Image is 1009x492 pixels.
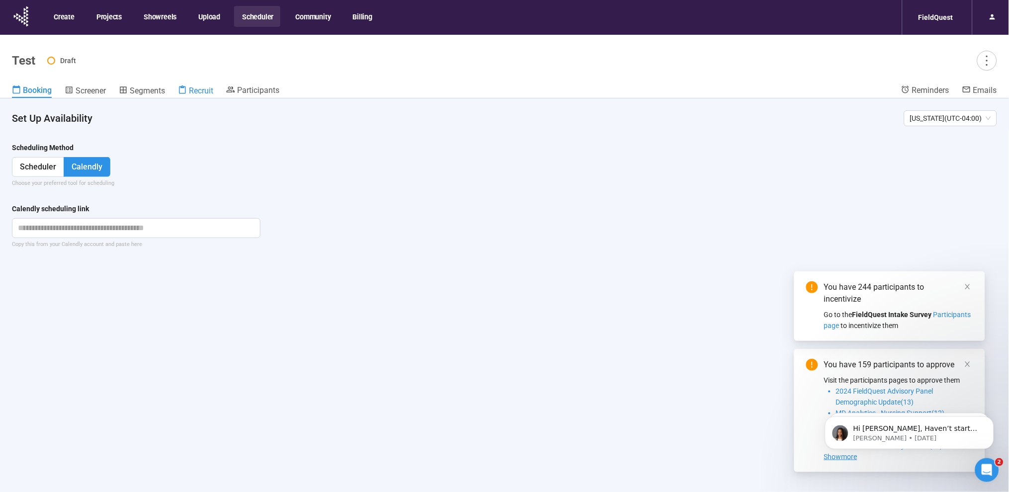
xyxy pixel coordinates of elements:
div: You have 159 participants to approve [824,359,973,371]
div: Scheduling Method [12,142,74,153]
div: Choose your preferred tool for scheduling [12,179,997,187]
button: more [977,51,997,71]
div: Copy this from your Calendly account and paste here [12,240,260,248]
span: 2024 FieldQuest Advisory Panel Demographic Update(13) [836,387,933,406]
span: more [980,54,994,67]
span: Segments [130,86,165,95]
a: Recruit [178,85,213,98]
iframe: Intercom notifications message [810,396,1009,465]
a: Booking [12,85,52,98]
button: Showreels [136,6,183,27]
a: Segments [119,85,165,98]
button: Upload [190,6,227,27]
span: Booking [23,85,52,95]
span: 2 [996,458,1004,466]
span: [US_STATE] ( UTC-04:00 ) [910,111,991,126]
span: close [964,361,971,368]
h4: Set Up Availability [12,111,896,125]
h1: Test [12,54,35,68]
div: Calendly scheduling link [12,203,89,214]
span: exclamation-circle [806,359,818,371]
a: Screener [65,85,106,98]
button: Billing [345,6,380,27]
div: You have 244 participants to incentivize [824,281,973,305]
div: FieldQuest [913,8,959,27]
button: Create [46,6,82,27]
span: close [964,283,971,290]
span: Reminders [912,85,949,95]
a: Reminders [901,85,949,97]
iframe: Intercom live chat [975,458,999,482]
span: Emails [973,85,997,95]
span: Calendly [72,162,102,171]
span: Screener [76,86,106,95]
span: Participants [237,85,279,95]
span: Recruit [189,86,213,95]
button: Scheduler [234,6,280,27]
p: Visit the participants pages to approve them [824,375,973,386]
strong: FieldQuest Intake Survey [852,311,932,319]
button: Community [287,6,337,27]
a: Participants [226,85,279,97]
a: Emails [962,85,997,97]
div: Go to the to incentivize them [824,309,973,331]
span: Draft [60,57,76,65]
button: Projects [88,6,129,27]
span: exclamation-circle [806,281,818,293]
span: Scheduler [20,162,56,171]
